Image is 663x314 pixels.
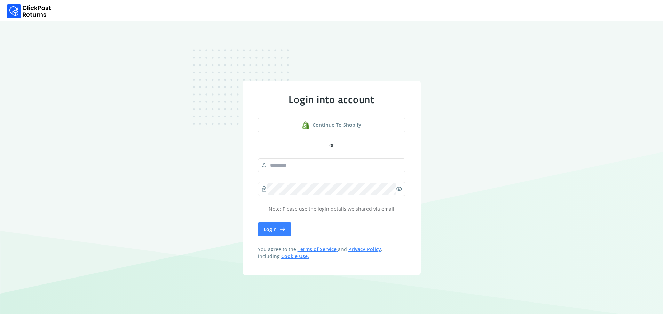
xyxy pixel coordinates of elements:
[258,206,405,213] p: Note: Please use the login details we shared via email
[298,246,338,253] a: Terms of Service
[313,122,361,129] span: Continue to shopify
[258,93,405,106] div: Login into account
[302,121,310,129] img: shopify logo
[348,246,381,253] a: Privacy Policy
[258,246,405,260] span: You agree to the and , including
[281,253,309,259] a: Cookie Use.
[258,222,291,236] button: Login east
[7,4,51,18] img: Logo
[279,224,286,234] span: east
[396,184,402,194] span: visibility
[261,184,267,194] span: lock
[258,142,405,149] div: or
[258,118,405,132] button: Continue to shopify
[261,160,267,170] span: person
[258,118,405,132] a: shopify logoContinue to shopify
